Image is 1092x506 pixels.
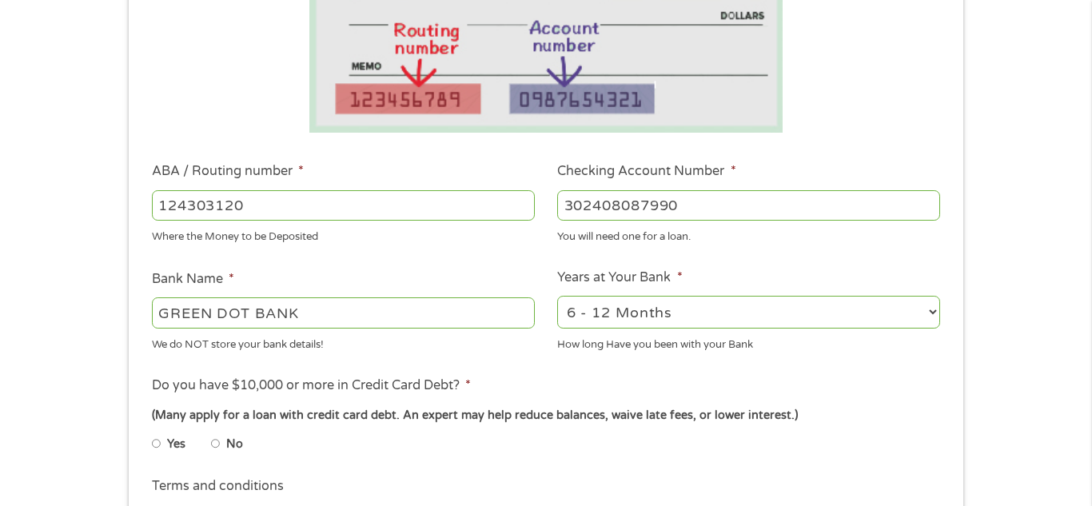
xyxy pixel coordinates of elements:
[557,224,940,245] div: You will need one for a loan.
[557,190,940,221] input: 345634636
[152,331,535,353] div: We do NOT store your bank details!
[152,407,940,424] div: (Many apply for a loan with credit card debt. An expert may help reduce balances, waive late fees...
[557,163,735,180] label: Checking Account Number
[557,269,682,286] label: Years at Your Bank
[167,436,185,453] label: Yes
[557,331,940,353] div: How long Have you been with your Bank
[152,478,284,495] label: Terms and conditions
[152,190,535,221] input: 263177916
[152,377,471,394] label: Do you have $10,000 or more in Credit Card Debt?
[152,271,234,288] label: Bank Name
[226,436,243,453] label: No
[152,224,535,245] div: Where the Money to be Deposited
[152,163,304,180] label: ABA / Routing number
